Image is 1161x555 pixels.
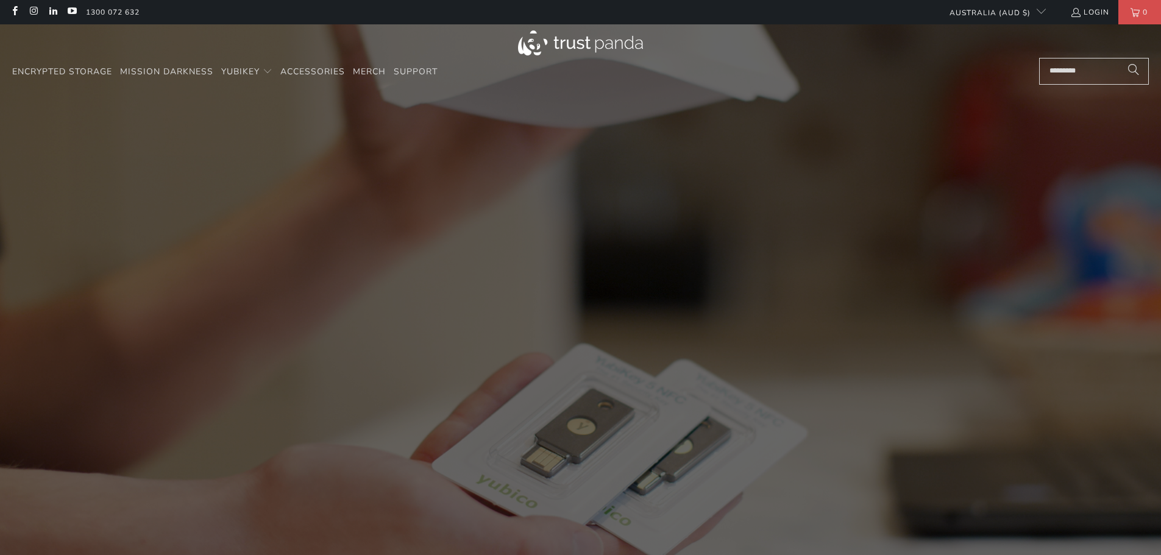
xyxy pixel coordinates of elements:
a: Trust Panda Australia on LinkedIn [48,7,58,17]
span: Support [394,66,438,77]
span: Encrypted Storage [12,66,112,77]
summary: YubiKey [221,58,272,87]
img: Trust Panda Australia [518,30,643,55]
span: YubiKey [221,66,260,77]
a: Encrypted Storage [12,58,112,87]
a: Trust Panda Australia on Facebook [9,7,20,17]
span: Merch [353,66,386,77]
a: Support [394,58,438,87]
a: Trust Panda Australia on YouTube [66,7,77,17]
a: Login [1070,5,1109,19]
a: Accessories [280,58,345,87]
a: Mission Darkness [120,58,213,87]
nav: Translation missing: en.navigation.header.main_nav [12,58,438,87]
a: Merch [353,58,386,87]
input: Search... [1039,58,1149,85]
a: 1300 072 632 [86,5,140,19]
span: Mission Darkness [120,66,213,77]
button: Search [1118,58,1149,85]
span: Accessories [280,66,345,77]
a: Trust Panda Australia on Instagram [28,7,38,17]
